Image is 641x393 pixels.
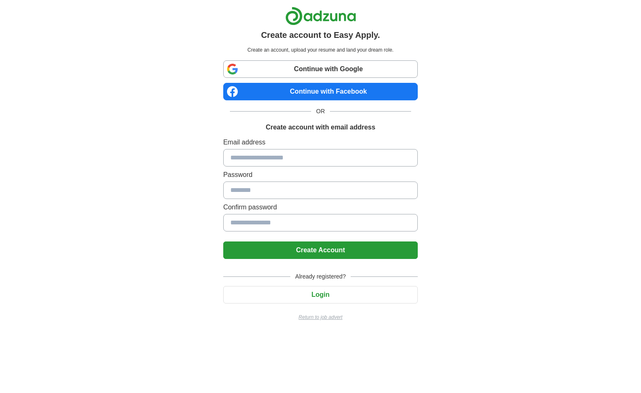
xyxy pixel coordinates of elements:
span: OR [311,107,330,116]
a: Return to job advert [223,313,418,321]
img: Adzuna logo [285,7,356,25]
h1: Create account to Easy Apply. [261,29,380,41]
a: Continue with Facebook [223,83,418,100]
button: Create Account [223,241,418,259]
h1: Create account with email address [266,122,375,132]
a: Login [223,291,418,298]
p: Create an account, upload your resume and land your dream role. [225,46,416,54]
button: Login [223,286,418,303]
label: Email address [223,137,418,147]
label: Password [223,170,418,180]
a: Continue with Google [223,60,418,78]
span: Already registered? [290,272,351,281]
label: Confirm password [223,202,418,212]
